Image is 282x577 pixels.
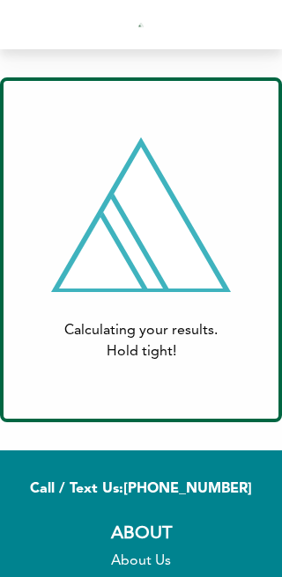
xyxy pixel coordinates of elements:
div: About [14,521,268,547]
div: Call / Text Us: [14,478,268,500]
img: Tryascend.com [137,22,145,29]
a: Tryascend.com [99,14,183,35]
a: [PHONE_NUMBER] [123,482,252,496]
div: Calculating your results. Hold tight! [60,320,222,362]
a: About Us [18,551,264,572]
